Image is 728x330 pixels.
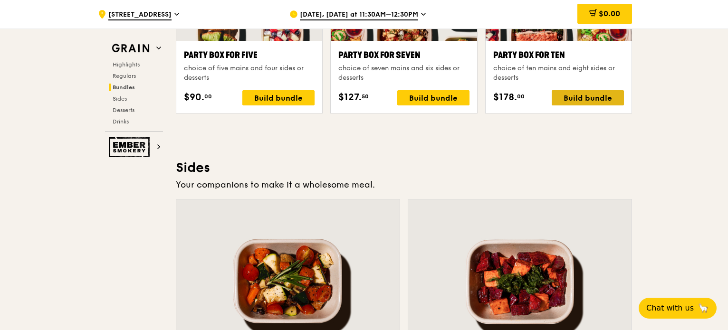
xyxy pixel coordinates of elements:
[338,48,469,62] div: Party Box for Seven
[698,302,709,314] span: 🦙
[338,90,362,104] span: $127.
[176,178,632,191] div: Your companions to make it a wholesome meal.
[242,90,315,105] div: Build bundle
[113,118,129,125] span: Drinks
[113,107,134,113] span: Desserts
[184,64,315,83] div: choice of five mains and four sides or desserts
[184,48,315,62] div: Party Box for Five
[113,84,135,91] span: Bundles
[113,95,127,102] span: Sides
[493,64,624,83] div: choice of ten mains and eight sides or desserts
[300,10,418,20] span: [DATE], [DATE] at 11:30AM–12:30PM
[493,48,624,62] div: Party Box for Ten
[397,90,469,105] div: Build bundle
[552,90,624,105] div: Build bundle
[646,302,694,314] span: Chat with us
[109,137,153,157] img: Ember Smokery web logo
[362,93,369,100] span: 50
[109,40,153,57] img: Grain web logo
[517,93,525,100] span: 00
[639,298,717,319] button: Chat with us🦙
[338,64,469,83] div: choice of seven mains and six sides or desserts
[113,73,136,79] span: Regulars
[493,90,517,104] span: $178.
[184,90,204,104] span: $90.
[113,61,140,68] span: Highlights
[176,159,632,176] h3: Sides
[204,93,212,100] span: 00
[108,10,172,20] span: [STREET_ADDRESS]
[599,9,620,18] span: $0.00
